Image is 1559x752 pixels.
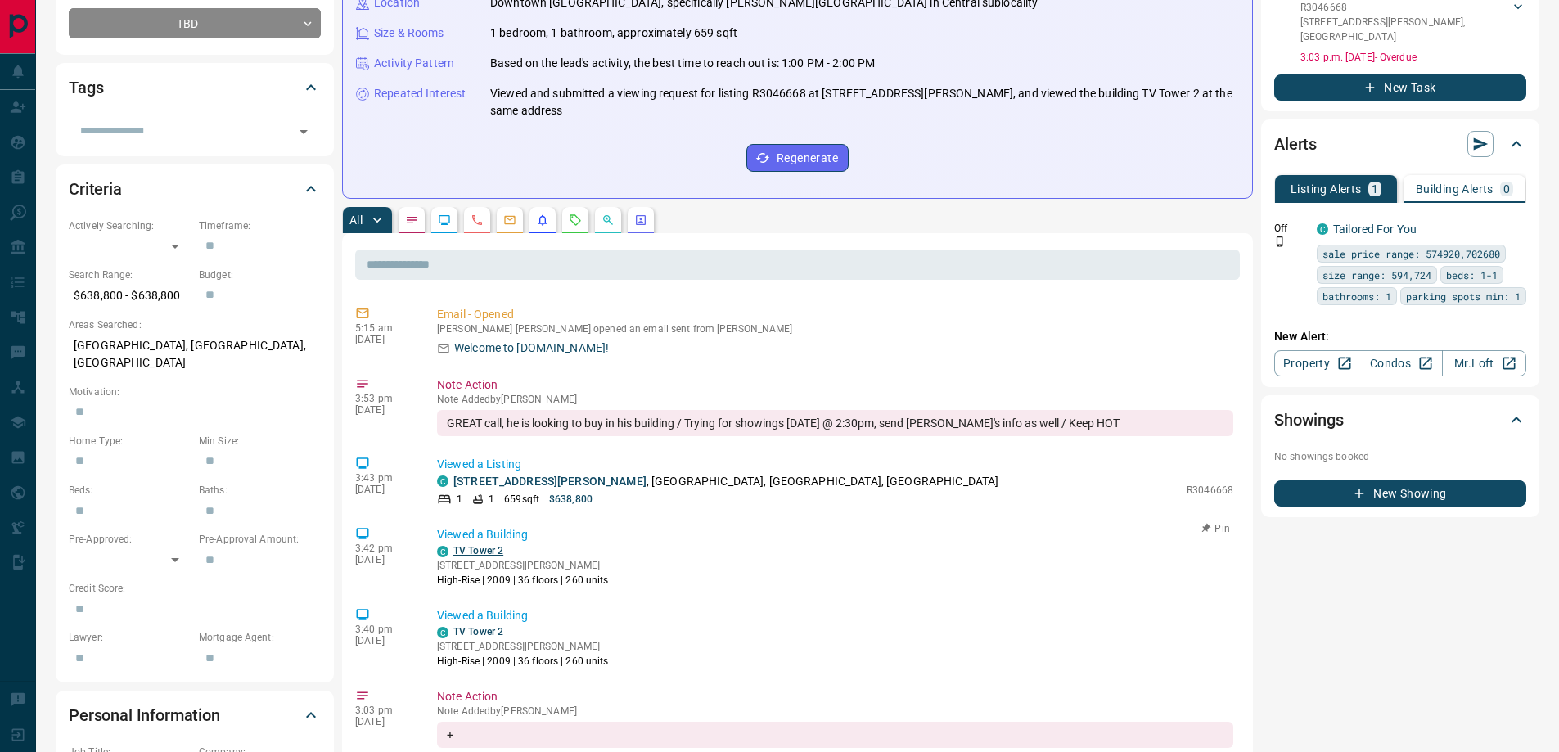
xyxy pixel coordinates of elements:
h2: Alerts [1274,131,1317,157]
p: [DATE] [355,554,412,565]
p: Note Added by [PERSON_NAME] [437,705,1233,717]
p: Viewed and submitted a viewing request for listing R3046668 at [STREET_ADDRESS][PERSON_NAME], and... [490,85,1239,119]
p: Off [1274,221,1307,236]
p: 3:43 pm [355,472,412,484]
p: Viewed a Building [437,607,1233,624]
button: Open [292,120,315,143]
p: Mortgage Agent: [199,630,321,645]
p: Pre-Approved: [69,532,191,547]
p: 5:15 am [355,322,412,334]
p: 0 [1503,183,1510,195]
a: [STREET_ADDRESS][PERSON_NAME] [453,475,647,488]
p: [DATE] [355,716,412,727]
p: [DATE] [355,484,412,495]
p: Based on the lead's activity, the best time to reach out is: 1:00 PM - 2:00 PM [490,55,875,72]
svg: Calls [471,214,484,227]
div: Personal Information [69,696,321,735]
p: R3046668 [1187,483,1233,498]
div: condos.ca [1317,223,1328,235]
button: New Task [1274,74,1526,101]
p: Pre-Approval Amount: [199,532,321,547]
p: 3:53 pm [355,393,412,404]
div: Criteria [69,169,321,209]
p: Listing Alerts [1291,183,1362,195]
p: [GEOGRAPHIC_DATA], [GEOGRAPHIC_DATA], [GEOGRAPHIC_DATA] [69,332,321,376]
p: No showings booked [1274,449,1526,464]
p: 3:03 pm [355,705,412,716]
div: TBD [69,8,321,38]
p: Lawyer: [69,630,191,645]
a: Condos [1358,350,1442,376]
svg: Lead Browsing Activity [438,214,451,227]
div: Showings [1274,400,1526,439]
svg: Push Notification Only [1274,236,1286,247]
p: [STREET_ADDRESS][PERSON_NAME] [437,558,609,573]
p: Actively Searching: [69,218,191,233]
p: $638,800 [549,492,593,507]
div: condos.ca [437,546,448,557]
a: Property [1274,350,1358,376]
p: Timeframe: [199,218,321,233]
p: Motivation: [69,385,321,399]
p: Baths: [199,483,321,498]
p: New Alert: [1274,328,1526,345]
p: 1 [489,492,494,507]
p: Email - Opened [437,306,1233,323]
div: condos.ca [437,475,448,487]
h2: Criteria [69,176,122,202]
p: [DATE] [355,635,412,646]
p: Credit Score: [69,581,321,596]
p: Areas Searched: [69,317,321,332]
h2: Showings [1274,407,1344,433]
p: Size & Rooms [374,25,444,42]
p: High-Rise | 2009 | 36 floors | 260 units [437,573,609,588]
p: 1 [457,492,462,507]
svg: Requests [569,214,582,227]
p: 1 [1372,183,1378,195]
p: Note Added by [PERSON_NAME] [437,394,1233,405]
svg: Opportunities [602,214,615,227]
p: Beds: [69,483,191,498]
span: bathrooms: 1 [1322,288,1391,304]
p: Viewed a Building [437,526,1233,543]
svg: Agent Actions [634,214,647,227]
div: GREAT call, he is looking to buy in his building / Trying for showings [DATE] @ 2:30pm, send [PER... [437,410,1233,436]
p: Search Range: [69,268,191,282]
a: Mr.Loft [1442,350,1526,376]
p: Note Action [437,376,1233,394]
p: Min Size: [199,434,321,448]
span: parking spots min: 1 [1406,288,1521,304]
p: [DATE] [355,404,412,416]
span: beds: 1-1 [1446,267,1498,283]
span: size range: 594,724 [1322,267,1431,283]
p: , [GEOGRAPHIC_DATA], [GEOGRAPHIC_DATA], [GEOGRAPHIC_DATA] [453,473,998,490]
p: Note Action [437,688,1233,705]
p: [PERSON_NAME] [PERSON_NAME] opened an email sent from [PERSON_NAME] [437,323,1233,335]
p: All [349,214,363,226]
p: $638,800 - $638,800 [69,282,191,309]
p: Repeated Interest [374,85,466,102]
p: Welcome to [DOMAIN_NAME]! [454,340,609,357]
p: 3:40 pm [355,624,412,635]
p: [STREET_ADDRESS][PERSON_NAME] [437,639,609,654]
p: 3:42 pm [355,543,412,554]
p: Home Type: [69,434,191,448]
div: condos.ca [437,627,448,638]
button: Regenerate [746,144,849,172]
p: Activity Pattern [374,55,454,72]
div: Alerts [1274,124,1526,164]
h2: Tags [69,74,103,101]
p: 3:03 p.m. [DATE] - Overdue [1300,50,1526,65]
svg: Emails [503,214,516,227]
div: + [437,722,1233,748]
span: sale price range: 574920,702680 [1322,245,1500,262]
h2: Personal Information [69,702,220,728]
p: High-Rise | 2009 | 36 floors | 260 units [437,654,609,669]
p: [STREET_ADDRESS][PERSON_NAME] , [GEOGRAPHIC_DATA] [1300,15,1510,44]
p: 659 sqft [504,492,539,507]
button: Pin [1192,521,1240,536]
p: [DATE] [355,334,412,345]
p: Budget: [199,268,321,282]
p: 1 bedroom, 1 bathroom, approximately 659 sqft [490,25,737,42]
svg: Notes [405,214,418,227]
